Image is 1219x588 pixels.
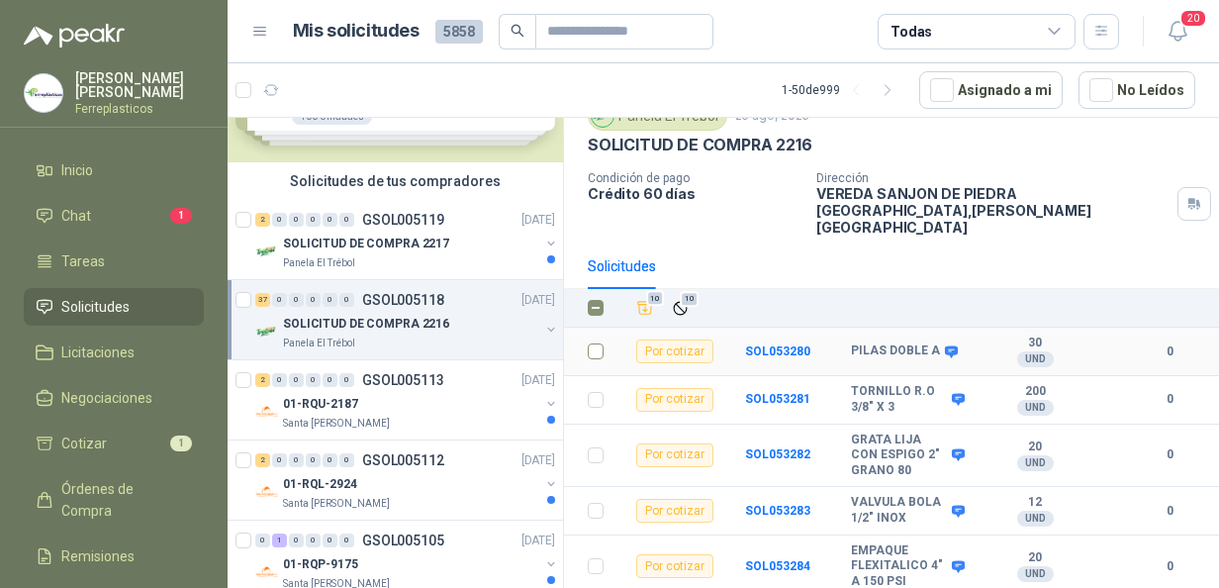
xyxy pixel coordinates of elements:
p: 01-RQU-2187 [283,395,358,414]
div: 0 [306,293,321,307]
button: Añadir [631,294,659,322]
p: [DATE] [521,291,555,310]
a: 2 0 0 0 0 0 GSOL005119[DATE] Company LogoSOLICITUD DE COMPRA 2217Panela El Trébol [255,208,559,271]
b: 30 [974,336,1098,351]
p: Dirección [816,171,1170,185]
div: UND [1017,511,1054,527]
a: SOL053281 [745,392,810,406]
b: VALVULA BOLA 1/2" INOX [851,495,947,526]
span: Órdenes de Compra [61,478,185,522]
span: Inicio [61,159,93,181]
b: TORNILLO R.O 3/8" X 3 [851,384,947,415]
div: 0 [289,293,304,307]
button: Asignado a mi [919,71,1063,109]
p: Panela El Trébol [283,255,355,271]
div: 0 [339,213,354,227]
span: Cotizar [61,433,107,454]
p: GSOL005113 [362,373,444,387]
b: 0 [1146,502,1195,521]
div: UND [1017,566,1054,582]
p: [DATE] [521,211,555,230]
b: 0 [1146,343,1195,361]
span: search [511,24,524,38]
a: SOL053280 [745,344,810,358]
div: 0 [306,213,321,227]
p: 01-RQL-2924 [283,475,357,494]
div: 0 [272,373,287,387]
button: Ignorar [667,295,694,322]
b: SOL053282 [745,447,810,461]
a: Chat1 [24,197,204,235]
span: Solicitudes [61,296,130,318]
a: Solicitudes [24,288,204,326]
a: 2 0 0 0 0 0 GSOL005113[DATE] Company Logo01-RQU-2187Santa [PERSON_NAME] [255,368,559,432]
a: 37 0 0 0 0 0 GSOL005118[DATE] Company LogoSOLICITUD DE COMPRA 2216Panela El Trébol [255,288,559,351]
span: 10 [646,291,665,307]
div: 0 [272,453,287,467]
img: Company Logo [255,480,279,504]
div: 0 [255,534,270,547]
div: Solicitudes [588,255,656,277]
a: Cotizar1 [24,425,204,462]
p: Panela El Trébol [283,336,355,351]
b: 200 [974,384,1098,400]
p: 01-RQP-9175 [283,555,358,574]
b: 0 [1146,390,1195,409]
div: 2 [255,373,270,387]
b: 20 [974,440,1098,455]
div: 0 [289,453,304,467]
div: 0 [339,453,354,467]
span: 1 [170,208,192,224]
a: Licitaciones [24,334,204,371]
div: 0 [339,373,354,387]
a: Remisiones [24,538,204,575]
p: GSOL005105 [362,534,444,547]
b: PILAS DOBLE A [851,343,940,359]
span: Licitaciones [61,342,135,363]
img: Company Logo [255,400,279,424]
p: SOLICITUD DE COMPRA 2216 [283,315,449,334]
p: SOLICITUD DE COMPRA 2217 [283,235,449,253]
p: [DATE] [521,371,555,390]
p: [DATE] [521,532,555,550]
div: 0 [272,213,287,227]
a: Tareas [24,243,204,280]
div: Por cotizar [636,499,713,523]
div: 0 [323,373,337,387]
b: GRATA LIJA CON ESPIGO 2" GRANO 80 [851,433,947,479]
img: Company Logo [25,74,62,112]
a: Inicio [24,151,204,189]
div: Por cotizar [636,443,713,467]
div: Por cotizar [636,388,713,412]
a: 2 0 0 0 0 0 GSOL005112[DATE] Company Logo01-RQL-2924Santa [PERSON_NAME] [255,448,559,512]
div: 0 [289,534,304,547]
div: Todas [891,21,932,43]
div: 0 [339,534,354,547]
p: SOLICITUD DE COMPRA 2216 [588,135,812,155]
a: Negociaciones [24,379,204,417]
div: UND [1017,455,1054,471]
div: 1 - 50 de 999 [782,74,903,106]
div: 0 [272,293,287,307]
div: 37 [255,293,270,307]
b: 20 [974,550,1098,566]
div: 0 [306,373,321,387]
div: 0 [289,213,304,227]
div: UND [1017,400,1054,416]
p: Santa [PERSON_NAME] [283,416,390,432]
p: Crédito 60 días [588,185,800,202]
span: 1 [170,436,192,451]
a: Órdenes de Compra [24,470,204,530]
p: GSOL005112 [362,453,444,467]
span: Negociaciones [61,387,152,409]
span: 20 [1179,9,1207,28]
a: SOL053283 [745,504,810,518]
div: Por cotizar [636,340,713,363]
b: SOL053284 [745,559,810,573]
p: Condición de pago [588,171,800,185]
div: UND [1017,351,1054,367]
span: Tareas [61,250,105,272]
button: 20 [1160,14,1195,49]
